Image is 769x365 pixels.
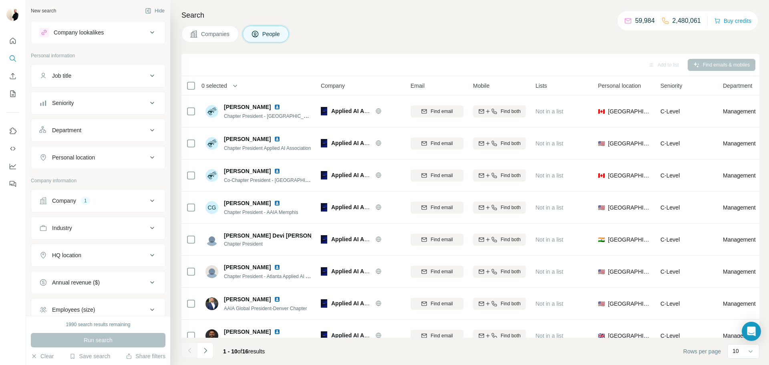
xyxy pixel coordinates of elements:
span: Mobile [473,82,489,90]
button: Buy credits [714,15,751,26]
img: Logo of Applied AI Association AAIA [321,299,327,307]
span: Chapter President [224,337,290,344]
span: Management [723,268,756,276]
p: 10 [733,347,739,355]
span: C-Level [660,204,680,211]
span: Applied AI Association AAIA [331,204,407,210]
span: 🇮🇳 [598,236,605,244]
p: Personal information [31,52,165,59]
button: Find email [411,105,463,117]
button: Annual revenue ($) [31,273,165,292]
span: 🇺🇸 [598,300,605,308]
span: Applied AI Association AAIA [331,140,407,146]
div: Annual revenue ($) [52,278,100,286]
span: [PERSON_NAME] [224,263,271,271]
img: Avatar [6,8,19,21]
span: Not in a list [535,268,563,275]
div: Employees (size) [52,306,95,314]
span: Find both [501,204,521,211]
span: Applied AI Association AAIA [331,108,407,114]
span: 1 - 10 [223,348,238,355]
button: Job title [31,66,165,85]
span: Management [723,139,756,147]
button: Find both [473,298,526,310]
span: [GEOGRAPHIC_DATA] [608,107,651,115]
span: Personal location [598,82,641,90]
img: Avatar [205,329,218,342]
img: Logo of Applied AI Association AAIA [321,331,327,339]
div: Company [52,197,76,205]
button: Department [31,121,165,140]
span: [PERSON_NAME] Devi [PERSON_NAME] [224,232,333,240]
span: [GEOGRAPHIC_DATA] [608,204,651,212]
span: Rows per page [683,347,721,355]
button: Find email [411,169,463,181]
span: C-Level [660,140,680,147]
button: Find email [411,234,463,246]
span: [PERSON_NAME] [224,295,271,303]
span: C-Level [660,300,680,307]
div: 1 [81,197,90,204]
span: Applied AI Association AAIA [331,332,407,339]
img: Logo of Applied AI Association AAIA [321,139,327,147]
span: Find both [501,332,521,339]
button: Dashboard [6,159,19,173]
span: Management [723,300,756,308]
span: Not in a list [535,333,563,339]
button: Find both [473,234,526,246]
button: Personal location [31,148,165,167]
span: [GEOGRAPHIC_DATA] [608,236,651,244]
button: Use Surfe API [6,141,19,156]
span: Find email [431,204,453,211]
span: Seniority [660,82,682,90]
span: 🇬🇧 [598,332,605,340]
img: Logo of Applied AI Association AAIA [321,107,327,115]
button: Find both [473,266,526,278]
span: Chapter President Applied AI Association [224,145,311,151]
img: Avatar [205,105,218,118]
span: [PERSON_NAME] [224,135,271,143]
span: C-Level [660,333,680,339]
button: Save search [69,352,110,360]
span: Not in a list [535,140,563,147]
span: [GEOGRAPHIC_DATA] [608,300,651,308]
span: Find both [501,268,521,275]
button: Find email [411,137,463,149]
button: Share filters [126,352,165,360]
span: Find both [501,108,521,115]
img: Logo of Applied AI Association AAIA [321,171,327,179]
span: Management [723,332,756,340]
button: Find email [411,202,463,214]
button: HQ location [31,246,165,265]
button: Company1 [31,191,165,210]
span: Find email [431,140,453,147]
span: Not in a list [535,172,563,179]
span: Find both [501,236,521,243]
img: LinkedIn logo [274,329,280,335]
span: Email [411,82,425,90]
p: 2,480,061 [672,16,701,26]
span: Co-Chapter President - [GEOGRAPHIC_DATA] [224,177,325,183]
img: Logo of Applied AI Association AAIA [321,203,327,211]
span: Applied AI Association AAIA [331,300,407,307]
span: Chapter President - Atlanta Applied AI Association ([DOMAIN_NAME]) [224,273,373,279]
button: Industry [31,218,165,238]
div: Industry [52,224,72,232]
span: Lists [535,82,547,90]
button: Enrich CSV [6,69,19,83]
span: [GEOGRAPHIC_DATA] [608,139,651,147]
span: C-Level [660,172,680,179]
span: Department [723,82,752,90]
span: C-Level [660,236,680,243]
img: LinkedIn logo [274,200,280,206]
span: [GEOGRAPHIC_DATA] [608,171,651,179]
img: LinkedIn logo [274,168,280,174]
div: Company lookalikes [54,28,104,36]
span: Find email [431,268,453,275]
span: Find both [501,300,521,307]
span: 🇺🇸 [598,204,605,212]
span: Not in a list [535,204,563,211]
span: Management [723,171,756,179]
span: Find both [501,172,521,179]
span: Applied AI Association AAIA [331,268,407,274]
